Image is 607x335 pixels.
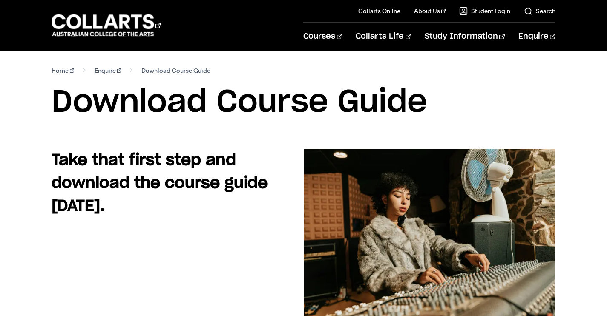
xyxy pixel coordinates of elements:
[524,7,555,15] a: Search
[425,23,505,51] a: Study Information
[356,23,411,51] a: Collarts Life
[414,7,446,15] a: About Us
[52,83,555,122] h1: Download Course Guide
[52,65,74,77] a: Home
[52,153,268,214] strong: Take that first step and download the course guide [DATE].
[52,13,161,37] div: Go to homepage
[518,23,555,51] a: Enquire
[358,7,400,15] a: Collarts Online
[303,23,342,51] a: Courses
[141,65,210,77] span: Download Course Guide
[95,65,121,77] a: Enquire
[459,7,510,15] a: Student Login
